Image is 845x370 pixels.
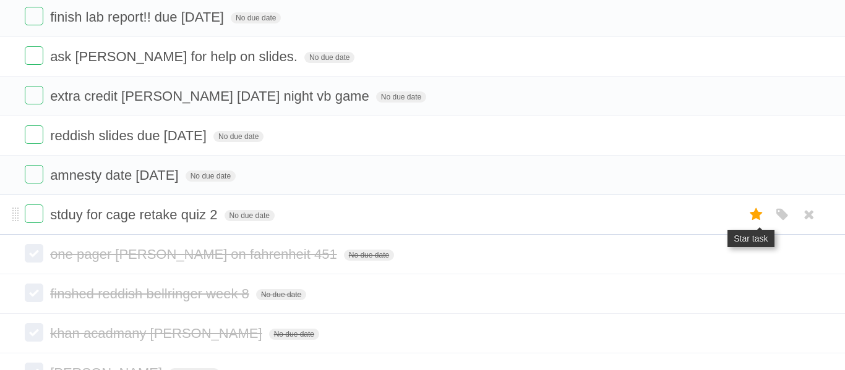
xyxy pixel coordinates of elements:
[50,9,227,25] span: finish lab report!! due [DATE]
[25,323,43,342] label: Done
[25,204,43,223] label: Done
[186,170,236,182] span: No due date
[269,329,319,340] span: No due date
[376,91,426,103] span: No due date
[25,46,43,65] label: Done
[304,52,354,63] span: No due date
[344,250,394,261] span: No due date
[25,165,43,183] label: Done
[25,7,43,25] label: Done
[50,326,265,341] span: khan acadmany [PERSON_NAME]
[231,12,281,23] span: No due date
[50,88,372,104] span: extra credit [PERSON_NAME] [DATE] night vb game
[50,246,340,262] span: one pager [PERSON_NAME] on fahrenheit 451
[25,244,43,263] label: Done
[50,49,301,64] span: ask [PERSON_NAME] for help on slides.
[225,210,275,221] span: No due date
[25,125,43,144] label: Done
[256,289,306,300] span: No due date
[50,286,252,301] span: finshed reddish bellringer week 8
[25,86,43,104] label: Done
[50,167,181,183] span: amnesty date [DATE]
[213,131,264,142] span: No due date
[25,284,43,302] label: Done
[50,128,210,143] span: reddish slides due [DATE]
[50,207,220,222] span: stduy for cage retake quiz 2
[745,204,768,225] label: Star task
